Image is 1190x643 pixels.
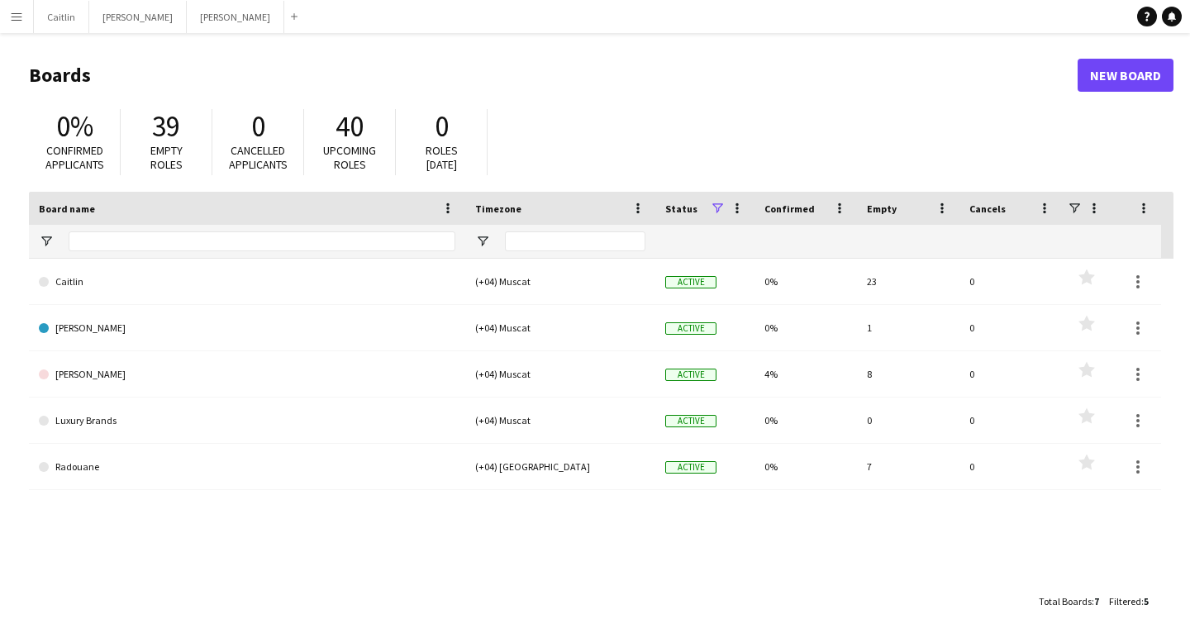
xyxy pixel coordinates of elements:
a: New Board [1078,59,1173,92]
div: 7 [857,444,959,489]
div: 0% [754,305,857,350]
span: Empty [867,202,897,215]
div: 8 [857,351,959,397]
div: (+04) Muscat [465,398,655,443]
span: 0 [435,108,449,145]
span: Active [665,415,716,427]
span: 7 [1094,595,1099,607]
div: 0 [857,398,959,443]
span: Upcoming roles [323,143,376,172]
a: [PERSON_NAME] [39,305,455,351]
span: Cancels [969,202,1006,215]
div: (+04) [GEOGRAPHIC_DATA] [465,444,655,489]
span: 0 [251,108,265,145]
span: Filtered [1109,595,1141,607]
span: 0% [56,108,93,145]
div: (+04) Muscat [465,259,655,304]
span: 5 [1144,595,1149,607]
span: Board name [39,202,95,215]
div: 0 [959,398,1062,443]
a: [PERSON_NAME] [39,351,455,398]
span: Active [665,461,716,474]
div: 1 [857,305,959,350]
span: Active [665,276,716,288]
span: Roles [DATE] [426,143,458,172]
span: Cancelled applicants [229,143,288,172]
div: 4% [754,351,857,397]
button: [PERSON_NAME] [89,1,187,33]
div: 0 [959,351,1062,397]
div: 0 [959,444,1062,489]
div: 0% [754,259,857,304]
button: [PERSON_NAME] [187,1,284,33]
span: 39 [152,108,180,145]
span: 40 [336,108,364,145]
div: : [1109,585,1149,617]
div: 0 [959,259,1062,304]
span: Timezone [475,202,521,215]
div: 0% [754,444,857,489]
button: Open Filter Menu [39,234,54,249]
input: Board name Filter Input [69,231,455,251]
button: Caitlin [34,1,89,33]
a: Caitlin [39,259,455,305]
div: 0 [959,305,1062,350]
div: 23 [857,259,959,304]
span: Status [665,202,697,215]
input: Timezone Filter Input [505,231,645,251]
a: Radouane [39,444,455,490]
span: Empty roles [150,143,183,172]
span: Total Boards [1039,595,1092,607]
div: (+04) Muscat [465,351,655,397]
span: Confirmed applicants [45,143,104,172]
span: Confirmed [764,202,815,215]
a: Luxury Brands [39,398,455,444]
div: 0% [754,398,857,443]
h1: Boards [29,63,1078,88]
span: Active [665,322,716,335]
span: Active [665,369,716,381]
div: : [1039,585,1099,617]
button: Open Filter Menu [475,234,490,249]
div: (+04) Muscat [465,305,655,350]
